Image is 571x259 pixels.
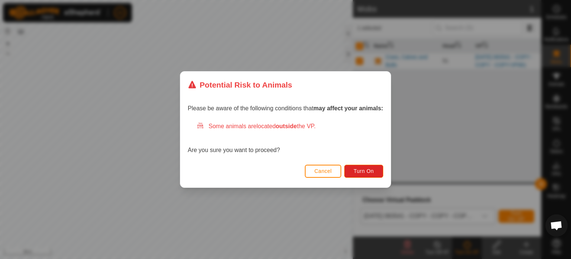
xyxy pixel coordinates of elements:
span: located the VP. [257,123,316,129]
div: Some animals are [197,122,383,131]
button: Turn On [345,165,383,178]
span: Cancel [314,168,332,174]
strong: may affect your animals: [313,105,383,111]
div: Are you sure you want to proceed? [188,122,383,155]
strong: outside [276,123,297,129]
span: Please be aware of the following conditions that [188,105,383,111]
button: Cancel [305,165,342,178]
div: Potential Risk to Animals [188,79,292,91]
div: Open chat [545,214,568,237]
span: Turn On [354,168,374,174]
